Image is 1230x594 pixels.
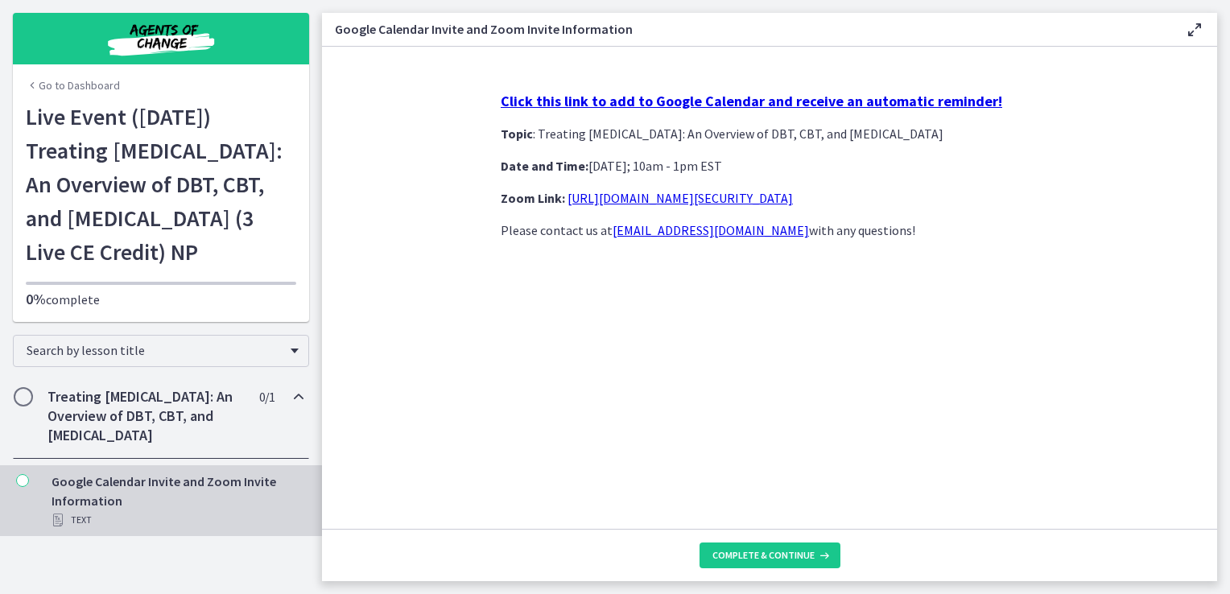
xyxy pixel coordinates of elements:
[712,549,815,562] span: Complete & continue
[64,19,258,58] img: Agents of Change Social Work Test Prep
[26,77,120,93] a: Go to Dashboard
[26,290,46,308] span: 0%
[26,100,296,269] h1: Live Event ([DATE]) Treating [MEDICAL_DATA]: An Overview of DBT, CBT, and [MEDICAL_DATA] (3 Live ...
[501,221,1038,240] p: Please contact us at with any questions!
[52,510,303,530] div: Text
[335,19,1159,39] h3: Google Calendar Invite and Zoom Invite Information
[13,335,309,367] div: Search by lesson title
[613,222,809,238] a: [EMAIL_ADDRESS][DOMAIN_NAME]
[259,387,274,406] span: 0 / 1
[501,156,1038,175] p: [DATE]; 10am - 1pm EST
[27,342,283,358] span: Search by lesson title
[47,387,244,445] h2: Treating [MEDICAL_DATA]: An Overview of DBT, CBT, and [MEDICAL_DATA]
[501,190,565,206] strong: Zoom Link:
[52,472,303,530] div: Google Calendar Invite and Zoom Invite Information
[700,542,840,568] button: Complete & continue
[501,126,533,142] strong: Topic
[568,190,793,206] a: [URL][DOMAIN_NAME][SECURITY_DATA]
[501,124,1038,143] p: : Treating [MEDICAL_DATA]: An Overview of DBT, CBT, and [MEDICAL_DATA]
[501,93,1002,109] a: Click this link to add to Google Calendar and receive an automatic reminder!
[26,290,296,309] p: complete
[501,92,1002,110] strong: Click this link to add to Google Calendar and receive an automatic reminder!
[501,158,588,174] strong: Date and Time:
